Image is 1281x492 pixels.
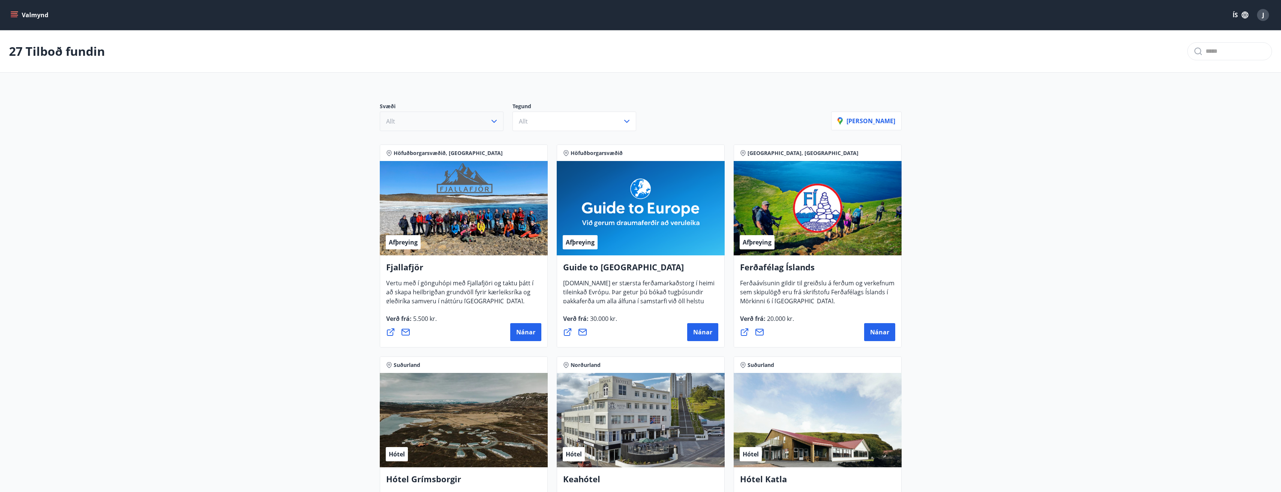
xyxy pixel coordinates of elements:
span: Verð frá : [386,315,437,329]
h4: Hótel Katla [740,473,895,491]
span: [DOMAIN_NAME] er stærsta ferðamarkaðstorg í heimi tileinkað Evrópu. Þar getur þú bókað tugþúsundi... [563,279,715,329]
span: J [1262,11,1264,19]
span: 20.000 kr. [766,315,794,323]
span: Hótel [566,450,582,458]
h4: Fjallafjör [386,261,541,279]
span: Allt [519,117,528,125]
span: Nánar [870,328,889,336]
p: 27 Tilboð fundin [9,43,105,60]
span: Verð frá : [563,315,617,329]
h4: Hótel Grímsborgir [386,473,541,491]
button: Nánar [687,323,718,341]
span: [GEOGRAPHIC_DATA], [GEOGRAPHIC_DATA] [748,149,858,157]
button: [PERSON_NAME] [831,112,902,130]
span: Hótel [743,450,759,458]
span: Afþreying [566,238,595,246]
p: Tegund [512,103,645,112]
span: Höfuðborgarsvæðið, [GEOGRAPHIC_DATA] [394,149,503,157]
button: Nánar [864,323,895,341]
h4: Ferðafélag Íslands [740,261,895,279]
span: Hótel [389,450,405,458]
span: Verð frá : [740,315,794,329]
span: Norðurland [571,361,601,369]
span: Allt [386,117,395,125]
span: Afþreying [743,238,772,246]
span: Suðurland [748,361,774,369]
h4: Keahótel [563,473,718,491]
span: Nánar [693,328,712,336]
span: Ferðaávísunin gildir til greiðslu á ferðum og verkefnum sem skipulögð eru frá skrifstofu Ferðafél... [740,279,894,311]
button: Nánar [510,323,541,341]
span: Höfuðborgarsvæðið [571,149,623,157]
p: Svæði [380,103,512,112]
button: menu [9,8,51,22]
span: Suðurland [394,361,420,369]
p: [PERSON_NAME] [838,117,895,125]
h4: Guide to [GEOGRAPHIC_DATA] [563,261,718,279]
span: 30.000 kr. [589,315,617,323]
span: Vertu með í gönguhópi með Fjallafjöri og taktu þátt í að skapa heilbrigðan grundvöll fyrir kærlei... [386,279,533,311]
button: Allt [380,112,503,131]
button: J [1254,6,1272,24]
span: Afþreying [389,238,418,246]
button: Allt [512,112,636,131]
span: 5.500 kr. [412,315,437,323]
button: ÍS [1229,8,1253,22]
span: Nánar [516,328,535,336]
